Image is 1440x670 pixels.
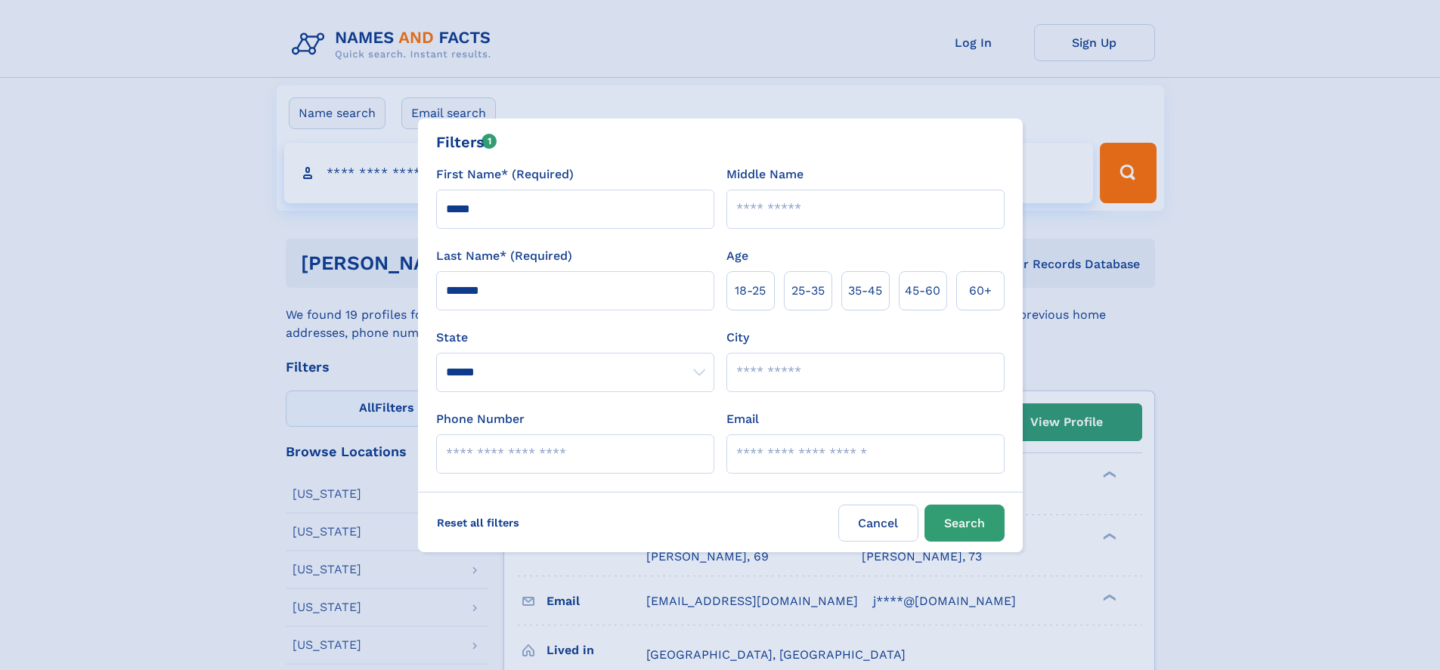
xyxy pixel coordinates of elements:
label: Email [726,410,759,428]
label: Last Name* (Required) [436,247,572,265]
label: Age [726,247,748,265]
label: Phone Number [436,410,525,428]
span: 25‑35 [791,282,825,300]
span: 18‑25 [735,282,766,300]
div: Filters [436,131,497,153]
button: Search [924,505,1005,542]
label: State [436,329,714,347]
label: Reset all filters [427,505,529,541]
label: Cancel [838,505,918,542]
label: First Name* (Required) [436,165,574,184]
span: 60+ [969,282,992,300]
span: 35‑45 [848,282,882,300]
span: 45‑60 [905,282,940,300]
label: City [726,329,749,347]
label: Middle Name [726,165,804,184]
